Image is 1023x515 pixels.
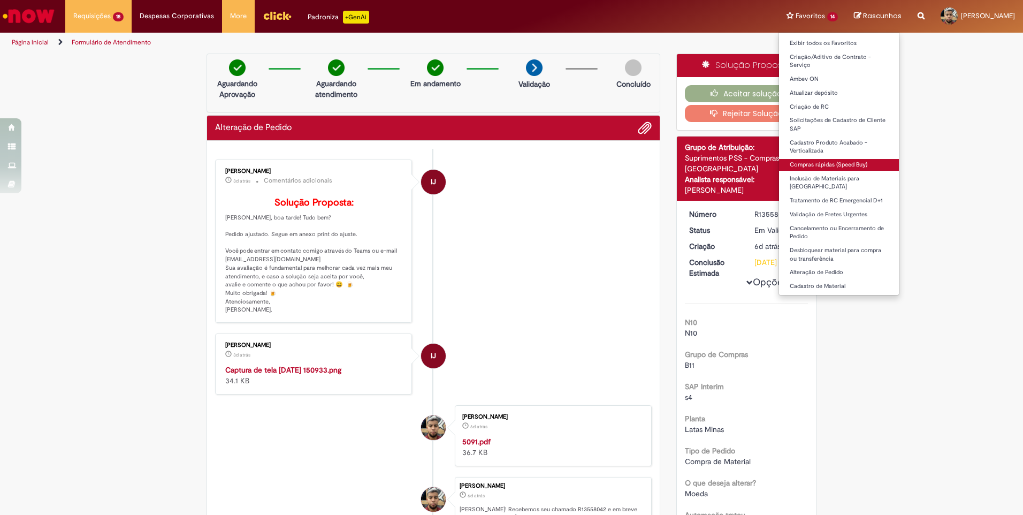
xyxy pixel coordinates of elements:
[779,137,899,157] a: Cadastro Produto Acabado - Verticalizada
[685,478,756,488] b: O que deseja alterar?
[462,436,640,458] div: 36.7 KB
[328,59,345,76] img: check-circle-green.png
[526,59,543,76] img: arrow-next.png
[779,51,899,71] a: Criação/Aditivo de Contrato - Serviço
[343,11,369,24] p: +GenAi
[863,11,902,21] span: Rascunhos
[681,225,747,236] dt: Status
[779,101,899,113] a: Criação de RC
[681,241,747,252] dt: Criação
[685,328,697,338] span: N10
[685,105,808,122] button: Rejeitar Solução
[431,169,436,195] span: IJ
[961,11,1015,20] span: [PERSON_NAME]
[211,78,263,100] p: Aguardando Aprovação
[779,87,899,99] a: Atualizar depósito
[264,176,332,185] small: Comentários adicionais
[462,437,491,446] a: 5091.pdf
[685,382,724,391] b: SAP Interim
[779,267,899,278] a: Alteração de Pedido
[468,493,485,499] time: 23/09/2025 10:17:09
[685,360,694,370] span: B11
[779,73,899,85] a: Ambev ON
[685,350,748,359] b: Grupo de Compras
[410,78,461,89] p: Em andamento
[754,257,804,268] div: [DATE] 16:17:13
[470,423,487,430] time: 23/09/2025 10:17:00
[681,257,747,278] dt: Conclusão Estimada
[754,209,804,219] div: R13558042
[310,78,362,100] p: Aguardando atendimento
[229,59,246,76] img: check-circle-green.png
[854,11,902,21] a: Rascunhos
[625,59,642,76] img: img-circle-grey.png
[677,54,816,77] div: Solução Proposta
[233,352,250,358] span: 3d atrás
[638,121,652,135] button: Adicionar anexos
[779,115,899,134] a: Solicitações de Cadastro de Cliente SAP
[460,483,646,489] div: [PERSON_NAME]
[462,414,640,420] div: [PERSON_NAME]
[754,241,781,251] time: 23/09/2025 10:17:09
[827,12,838,21] span: 14
[73,11,111,21] span: Requisições
[685,142,808,153] div: Grupo de Atribuição:
[685,489,708,498] span: Moeda
[12,38,49,47] a: Página inicial
[779,281,899,292] a: Cadastro de Material
[72,38,151,47] a: Formulário de Atendimento
[421,487,446,512] div: Marcos Vinicius Duraes Victor
[421,170,446,194] div: Isabelly Juventino
[225,168,403,175] div: [PERSON_NAME]
[274,196,354,209] b: Solução Proposta:
[225,198,403,314] p: [PERSON_NAME], boa tarde! Tudo bem? Pedido ajustado. Segue em anexo print do ajuste. Você pode en...
[215,123,292,133] h2: Alteração de Pedido Histórico de tíquete
[468,493,485,499] span: 6d atrás
[1,5,56,27] img: ServiceNow
[8,33,674,52] ul: Trilhas de página
[518,79,550,89] p: Validação
[263,7,292,24] img: click_logo_yellow_360x200.png
[779,173,899,193] a: Inclusão de Materiais para [GEOGRAPHIC_DATA]
[685,317,697,327] b: N10
[685,185,808,195] div: [PERSON_NAME]
[470,423,487,430] span: 6d atrás
[421,344,446,368] div: Isabelly Juventino
[685,425,724,434] span: Latas Minas
[779,223,899,243] a: Cancelamento ou Encerramento de Pedido
[230,11,247,21] span: More
[233,178,250,184] span: 3d atrás
[779,209,899,221] a: Validação de Fretes Urgentes
[616,79,651,89] p: Concluído
[113,12,124,21] span: 18
[431,343,436,369] span: IJ
[779,37,899,49] a: Exibir todos os Favoritos
[754,241,804,252] div: 23/09/2025 10:17:09
[754,241,781,251] span: 6d atrás
[685,446,735,456] b: Tipo de Pedido
[233,178,250,184] time: 26/09/2025 15:10:40
[685,414,705,423] b: Planta
[779,245,899,264] a: Desbloquear material para compra ou transferência
[685,392,692,402] span: s4
[796,11,825,21] span: Favoritos
[225,365,341,375] a: Captura de tela [DATE] 150933.png
[779,159,899,171] a: Compras rápidas (Speed Buy)
[779,195,899,207] a: Tratamento de RC Emergencial D+1
[225,365,403,386] div: 34.1 KB
[685,457,751,466] span: Compra de Material
[685,85,808,102] button: Aceitar solução
[754,225,804,236] div: Em Validação
[778,32,899,296] ul: Favoritos
[685,153,808,174] div: Suprimentos PSS - Compras Spot [GEOGRAPHIC_DATA]
[233,352,250,358] time: 26/09/2025 15:10:33
[681,209,747,219] dt: Número
[421,415,446,440] div: Marcos Vinicius Duraes Victor
[427,59,444,76] img: check-circle-green.png
[225,342,403,349] div: [PERSON_NAME]
[140,11,214,21] span: Despesas Corporativas
[685,174,808,185] div: Analista responsável:
[308,11,369,24] div: Padroniza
